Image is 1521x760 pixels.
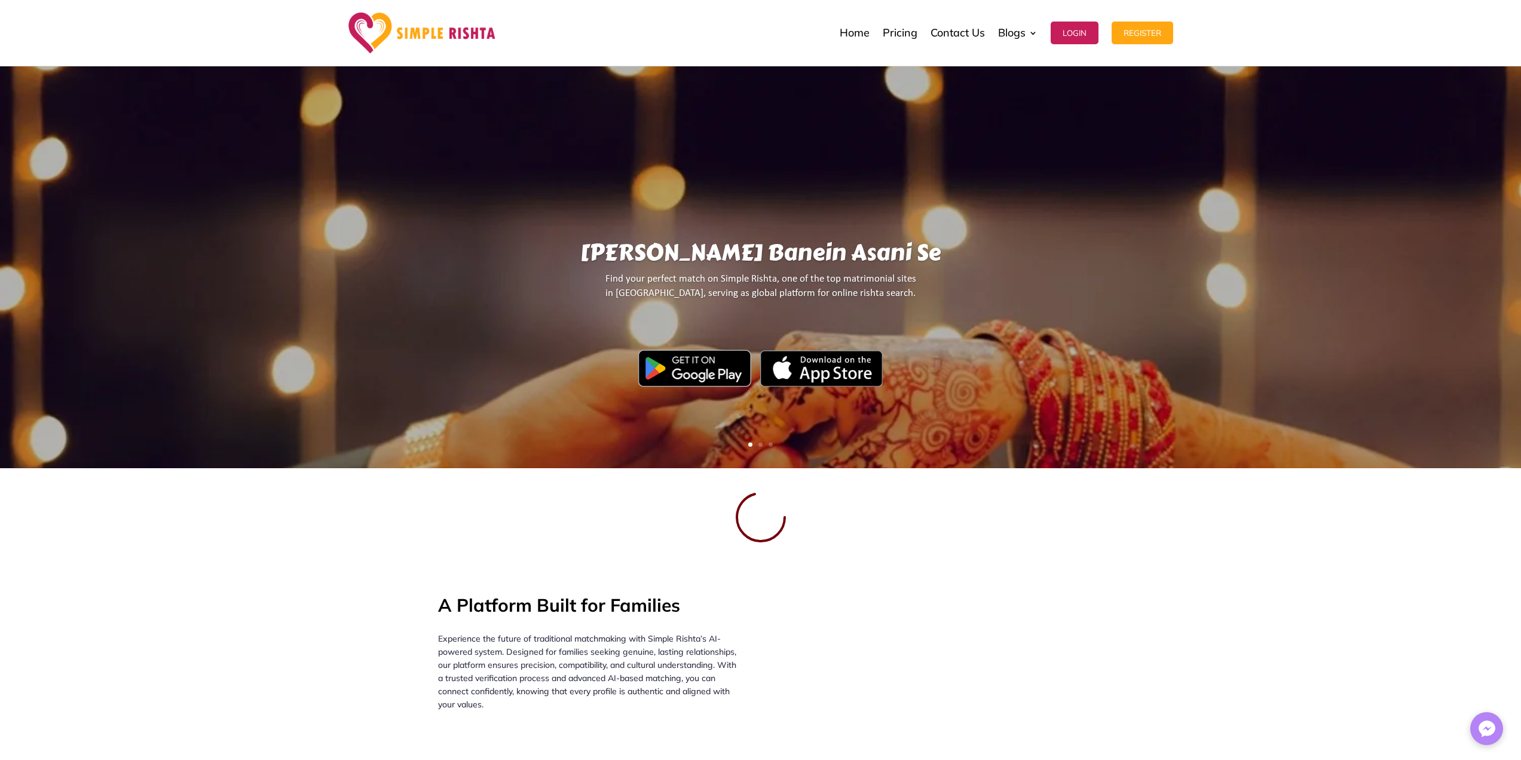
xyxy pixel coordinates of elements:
[931,3,985,63] a: Contact Us
[998,3,1038,63] a: Blogs
[758,442,763,447] a: 2
[769,442,773,447] a: 3
[748,442,752,447] a: 1
[1112,22,1173,44] button: Register
[1475,717,1499,741] img: Messenger
[1051,3,1098,63] a: Login
[638,350,751,387] img: Google Play
[438,632,743,711] p: Experience the future of traditional matchmaking with Simple Rishta’s AI-powered system. Designed...
[198,272,1323,311] p: Find your perfect match on Simple Rishta, one of the top matrimonial sites in [GEOGRAPHIC_DATA], ...
[883,3,917,63] a: Pricing
[778,566,1083,738] iframe: YouTube video player
[1051,22,1098,44] button: Login
[438,594,680,616] strong: A Platform Built for Families
[840,3,870,63] a: Home
[198,239,1323,272] h1: [PERSON_NAME] Banein Asani Se
[1112,3,1173,63] a: Register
